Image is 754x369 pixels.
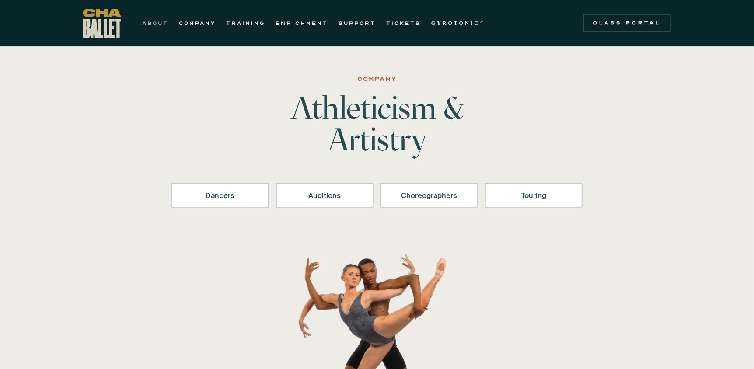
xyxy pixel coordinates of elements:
a: TICKETS [386,18,421,28]
div: Auditions [287,190,362,201]
div: Dancers [183,190,258,201]
a: Auditions [276,183,374,208]
div: Touring [496,190,571,201]
a: ABOUT [142,18,168,28]
div: Company [357,74,397,84]
a: COMPANY [179,18,216,28]
a: home [83,9,121,38]
sup: ® [480,20,485,24]
a: Dancers [171,183,269,208]
a: Touring [485,183,583,208]
a: Choreographers [380,183,478,208]
a: TRAINING [226,18,265,28]
h1: Athleticism & Artistry [241,92,513,155]
a: SUPPORT [339,18,376,28]
div: Class Portal [589,20,666,27]
strong: GYROTONIC [431,20,480,26]
div: Choreographers [392,190,467,201]
a: ENRICHMENT [276,18,328,28]
a: GYROTONIC® [431,18,485,28]
a: Class Portal [583,14,671,32]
